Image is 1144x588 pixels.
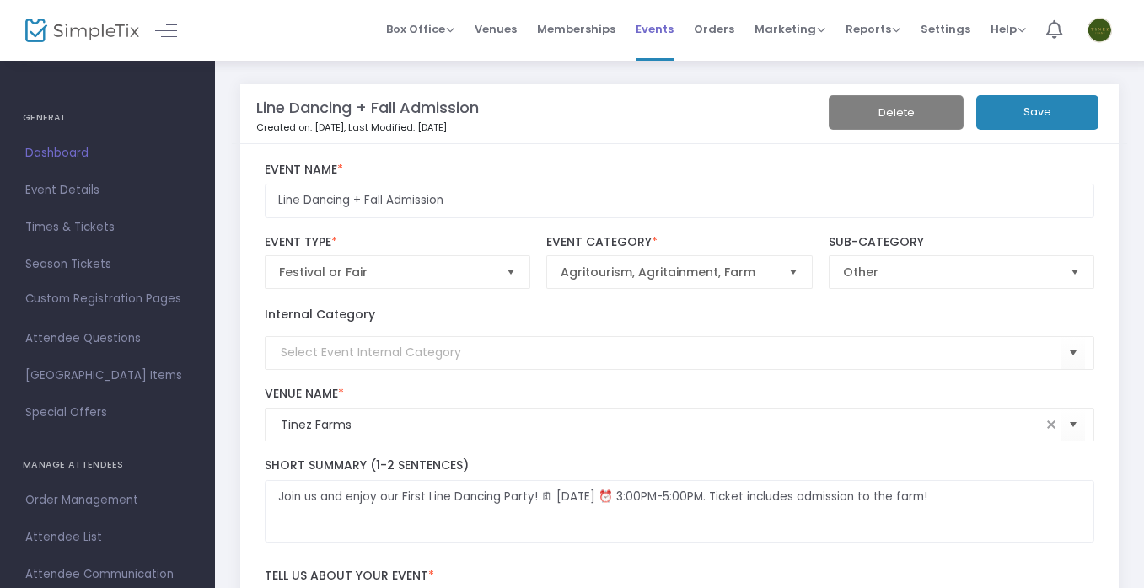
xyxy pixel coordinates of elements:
span: Special Offers [25,402,190,424]
button: Select [499,256,523,288]
label: Event Category [546,235,812,250]
span: Order Management [25,489,190,511]
span: Memberships [537,8,615,51]
span: Custom Registration Pages [25,291,181,307]
input: Select Venue [281,416,1042,434]
span: Attendee Communication [25,564,190,585]
label: Venue Name [265,387,1095,402]
span: Short Summary (1-2 Sentences) [265,457,469,473]
button: Select [1061,408,1085,442]
button: Save [976,95,1098,130]
h4: MANAGE ATTENDEES [23,448,192,482]
button: Select [781,256,805,288]
span: Other [843,264,1056,281]
h4: GENERAL [23,101,192,135]
span: Agritourism, Agritainment, Farm [561,264,774,281]
span: Events [636,8,674,51]
span: clear [1041,414,1061,435]
span: Help [991,21,1026,37]
span: , Last Modified: [DATE] [344,120,447,134]
span: Marketing [755,21,825,37]
label: Event Name [265,163,1095,178]
button: Delete [829,95,964,130]
span: Season Tickets [25,254,190,275]
span: Settings [921,8,970,51]
span: Event Details [25,179,190,201]
button: Select [1061,335,1085,370]
label: Event Type [265,235,530,250]
span: [GEOGRAPHIC_DATA] Items [25,365,190,387]
span: Reports [846,21,900,37]
span: Times & Tickets [25,216,190,238]
input: Select Event Internal Category [281,344,1062,361]
span: Dashboard [25,142,190,164]
label: Internal Category [265,306,375,323]
span: Orders [694,8,734,51]
span: Venues [475,8,517,51]
label: Sub-Category [829,235,1094,250]
button: Select [1063,256,1087,288]
p: Created on: [DATE] [256,120,821,135]
span: Festival or Fair [279,264,492,281]
span: Attendee List [25,527,190,548]
input: Enter Event Name [265,184,1095,218]
span: Attendee Questions [25,328,190,350]
span: Box Office [386,21,454,37]
m-panel-title: Line Dancing + Fall Admission [256,96,479,119]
